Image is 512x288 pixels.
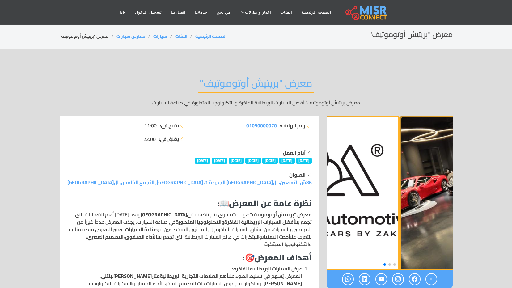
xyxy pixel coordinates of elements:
[274,116,400,270] div: 3 / 3
[264,239,309,249] strong: التكنولوجيا المبتكرة
[246,122,277,129] a: 01090000070
[383,263,386,266] span: Go to slide 3
[235,6,276,18] a: اخبار و مقالات
[141,210,187,219] strong: [GEOGRAPHIC_DATA]
[175,32,187,40] a: الفئات
[345,5,387,20] img: main.misr_connect
[125,232,157,241] strong: الأداء المتفوق
[262,158,278,164] span: [DATE]
[244,279,258,288] strong: جاكوار
[250,210,312,219] strong: معرض "بريتيش أوتوموتيف"
[101,271,112,281] strong: بنتلي
[60,33,116,40] li: معرض "بريتيش أوتوموتيف"
[113,271,152,281] strong: [PERSON_NAME]
[280,122,305,129] strong: رقم الهاتف:
[224,217,295,227] strong: أفضل السيارات البريطانية الفاخرة
[212,6,235,18] a: من نحن
[245,158,261,164] span: [DATE]
[198,77,314,93] h2: معرض "بريتيش أوتوموتيف"
[279,158,295,164] span: [DATE]
[130,6,166,18] a: تسجيل الدخول
[60,99,453,106] p: معرض بريتيش أوتوموتيف" أفضل السيارات البريطانية الفاخرة و التكنولوجيا المتطورة في صناعة السيارات
[233,264,302,273] strong: عرض السيارات البريطانية الفاخرة
[212,158,227,164] span: [DATE]
[153,32,167,40] a: سيارات
[87,232,124,241] strong: التصميم العصري
[125,225,158,234] strong: صناعة السيارات
[67,253,312,262] h3: 🎯:
[190,6,212,18] a: خدماتنا
[369,30,453,39] h2: معرض "بريتيش أوتوموتيف"
[195,158,210,164] span: [DATE]
[160,271,228,281] strong: أهم العلامات التجارية البريطانية
[144,122,157,129] span: 11:00
[283,148,306,157] strong: أيام العمل
[255,250,312,265] strong: أهداف المعرض
[176,217,222,227] strong: التكنولوجيا المتطورة
[229,196,312,211] strong: نظرة عامة عن المعرض
[143,135,156,143] span: 22:00
[116,32,145,40] a: معارض سيارات
[296,158,312,164] span: [DATE]
[67,211,312,248] p: هو حدث سنوي يتم تنظيمه في ويعد [DATE] أهم الفعاليات التي تجمع بين و في صناعة السيارات. يجذب المعر...
[195,32,226,40] a: الصفحة الرئيسية
[297,6,336,18] a: الصفحة الرئيسية
[262,232,290,241] strong: أحدث التقنيات
[393,263,396,266] span: Go to slide 1
[246,121,277,130] span: 01090000070
[67,178,312,187] a: 86ش التسعين، ال[GEOGRAPHIC_DATA] الجديدة 1، [GEOGRAPHIC_DATA], التجمع الخامس, ال[GEOGRAPHIC_DATA]
[67,198,312,208] h3: 📖:
[276,6,297,18] a: الفئات
[116,6,131,18] a: EN
[166,6,190,18] a: اتصل بنا
[289,170,306,180] strong: العنوان
[264,279,302,288] strong: [PERSON_NAME]
[229,158,244,164] span: [DATE]
[274,116,400,270] img: معرض "بريتيش أوتوموتيف"
[245,10,271,15] span: اخبار و مقالات
[159,135,179,143] strong: يغلق في:
[388,263,391,266] span: Go to slide 2
[160,122,179,129] strong: يفتح في:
